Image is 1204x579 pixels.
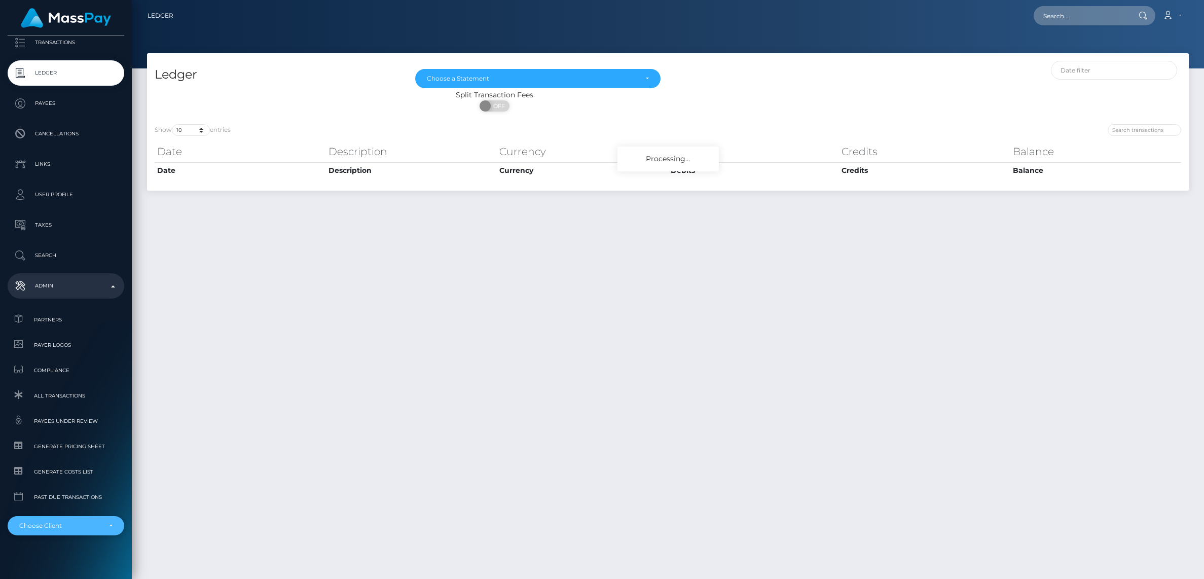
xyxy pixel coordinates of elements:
[12,248,120,263] p: Search
[427,75,637,83] div: Choose a Statement
[497,162,668,178] th: Currency
[155,141,326,162] th: Date
[1034,6,1129,25] input: Search...
[148,5,173,26] a: Ledger
[12,187,120,202] p: User Profile
[155,162,326,178] th: Date
[326,162,497,178] th: Description
[12,218,120,233] p: Taxes
[8,121,124,147] a: Cancellations
[19,522,101,530] div: Choose Client
[485,100,510,112] span: OFF
[668,162,840,178] th: Debits
[8,182,124,207] a: User Profile
[12,415,120,427] span: Payees under Review
[1010,162,1182,178] th: Balance
[147,90,842,100] div: Split Transaction Fees
[668,141,840,162] th: Debits
[172,124,210,136] select: Showentries
[1108,124,1181,136] input: Search transactions
[12,441,120,452] span: Generate Pricing Sheet
[12,157,120,172] p: Links
[155,66,400,84] h4: Ledger
[617,147,719,171] div: Processing...
[8,30,124,55] a: Transactions
[12,365,120,376] span: Compliance
[8,60,124,86] a: Ledger
[8,516,124,535] button: Choose Client
[1051,61,1177,80] input: Date filter
[12,278,120,294] p: Admin
[12,65,120,81] p: Ledger
[839,162,1010,178] th: Credits
[12,491,120,503] span: Past Due Transactions
[8,91,124,116] a: Payees
[8,212,124,238] a: Taxes
[12,466,120,478] span: Generate Costs List
[326,141,497,162] th: Description
[497,141,668,162] th: Currency
[8,152,124,177] a: Links
[8,334,124,356] a: Payer Logos
[12,96,120,111] p: Payees
[12,126,120,141] p: Cancellations
[8,359,124,381] a: Compliance
[1010,141,1182,162] th: Balance
[12,35,120,50] p: Transactions
[415,69,661,88] button: Choose a Statement
[8,486,124,508] a: Past Due Transactions
[21,8,111,28] img: MassPay Logo
[8,385,124,407] a: All Transactions
[12,339,120,351] span: Payer Logos
[8,273,124,299] a: Admin
[839,141,1010,162] th: Credits
[12,314,120,325] span: Partners
[8,410,124,432] a: Payees under Review
[8,243,124,268] a: Search
[12,390,120,402] span: All Transactions
[8,461,124,483] a: Generate Costs List
[8,436,124,457] a: Generate Pricing Sheet
[8,309,124,331] a: Partners
[155,124,231,136] label: Show entries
